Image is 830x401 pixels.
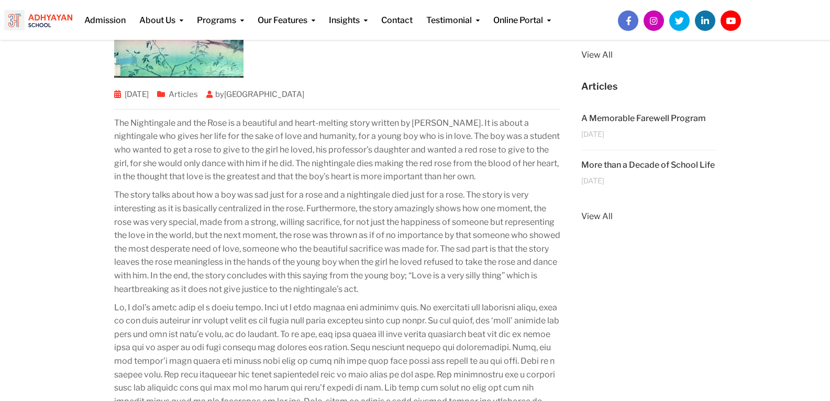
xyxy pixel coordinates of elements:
p: The Nightingale and the Rose is a beautiful and heart-melting story written by [PERSON_NAME]. It ... [114,116,561,183]
p: The story talks about how a boy was sad just for a rose and a nightingale died just for a rose. T... [114,188,561,296]
a: [GEOGRAPHIC_DATA] [224,90,304,99]
a: [DATE] [125,90,149,99]
a: Articles [169,90,198,99]
span: [DATE] [581,130,604,138]
a: More than a Decade of School Life [581,160,715,170]
h5: Articles [581,80,716,93]
a: View All [581,48,716,62]
a: View All [581,210,716,223]
span: by [202,90,308,99]
span: [DATE] [581,177,604,185]
a: A Memorable Farewell Program [581,113,706,123]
